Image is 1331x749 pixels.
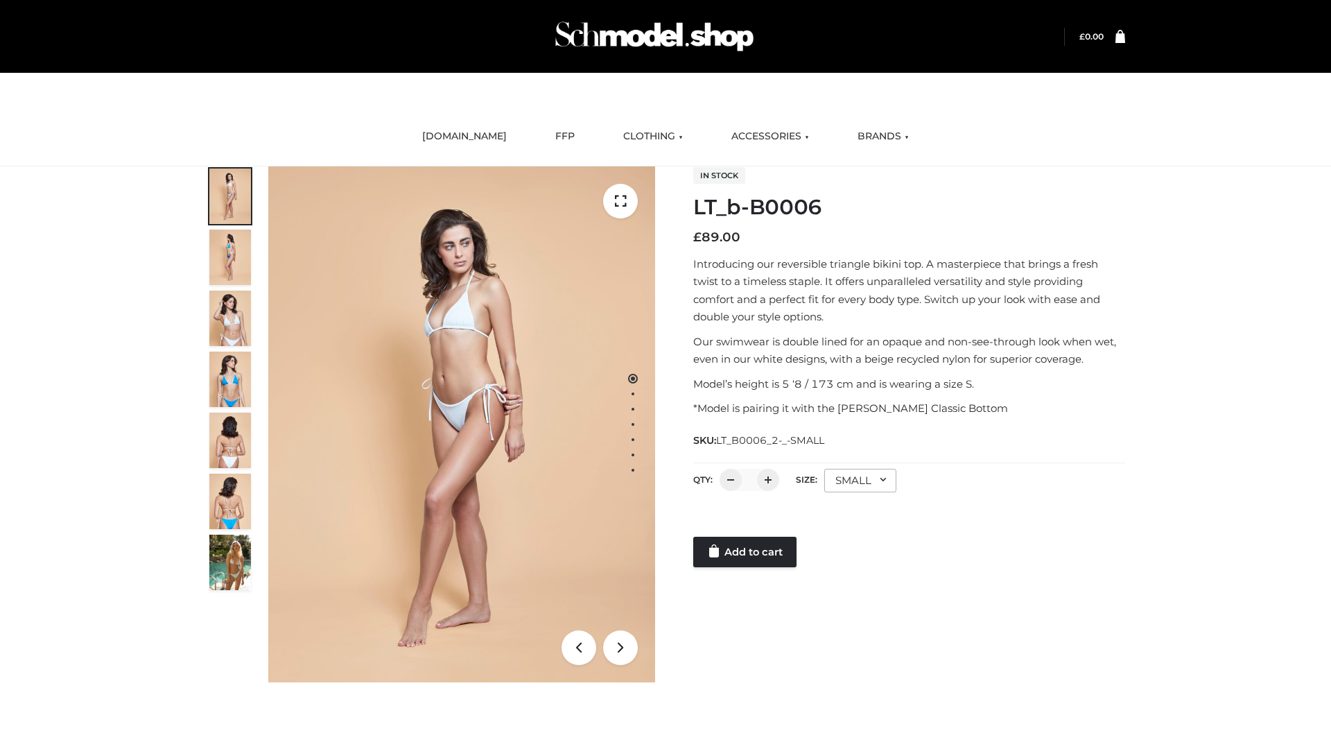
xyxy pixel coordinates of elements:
[847,121,919,152] a: BRANDS
[693,474,713,485] label: QTY:
[613,121,693,152] a: CLOTHING
[545,121,585,152] a: FFP
[1079,31,1104,42] a: £0.00
[209,291,251,346] img: ArielClassicBikiniTop_CloudNine_AzureSky_OW114ECO_3-scaled.jpg
[693,537,797,567] a: Add to cart
[209,474,251,529] img: ArielClassicBikiniTop_CloudNine_AzureSky_OW114ECO_8-scaled.jpg
[693,399,1125,417] p: *Model is pairing it with the [PERSON_NAME] Classic Bottom
[209,352,251,407] img: ArielClassicBikiniTop_CloudNine_AzureSky_OW114ECO_4-scaled.jpg
[693,230,740,245] bdi: 89.00
[716,434,824,447] span: LT_B0006_2-_-SMALL
[1079,31,1104,42] bdi: 0.00
[693,333,1125,368] p: Our swimwear is double lined for an opaque and non-see-through look when wet, even in our white d...
[693,230,702,245] span: £
[412,121,517,152] a: [DOMAIN_NAME]
[209,169,251,224] img: ArielClassicBikiniTop_CloudNine_AzureSky_OW114ECO_1-scaled.jpg
[824,469,896,492] div: SMALL
[550,9,758,64] img: Schmodel Admin 964
[693,255,1125,326] p: Introducing our reversible triangle bikini top. A masterpiece that brings a fresh twist to a time...
[693,375,1125,393] p: Model’s height is 5 ‘8 / 173 cm and is wearing a size S.
[693,195,1125,220] h1: LT_b-B0006
[268,166,655,682] img: ArielClassicBikiniTop_CloudNine_AzureSky_OW114ECO_1
[693,167,745,184] span: In stock
[721,121,819,152] a: ACCESSORIES
[796,474,817,485] label: Size:
[209,535,251,590] img: Arieltop_CloudNine_AzureSky2.jpg
[209,413,251,468] img: ArielClassicBikiniTop_CloudNine_AzureSky_OW114ECO_7-scaled.jpg
[1079,31,1085,42] span: £
[693,432,826,449] span: SKU:
[209,230,251,285] img: ArielClassicBikiniTop_CloudNine_AzureSky_OW114ECO_2-scaled.jpg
